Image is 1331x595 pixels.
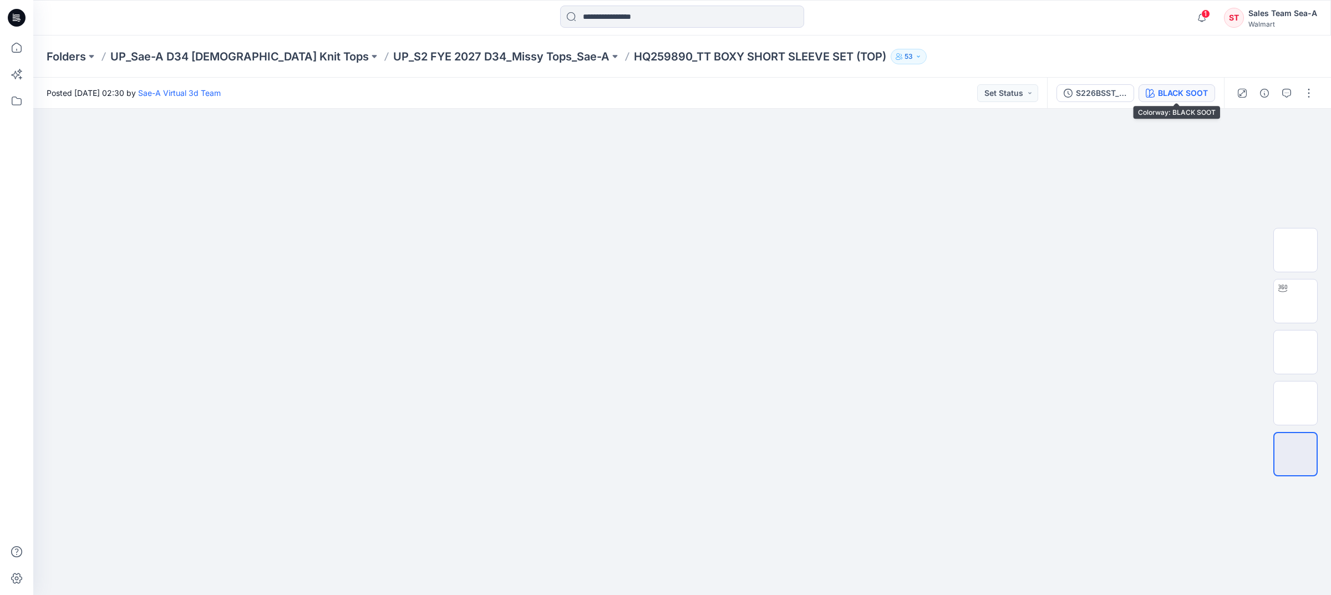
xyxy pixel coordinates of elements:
[1056,84,1134,102] button: S226BSST_FULL COLORWAYS
[1139,84,1215,102] button: BLACK SOOT
[891,49,927,64] button: 53
[1248,20,1317,28] div: Walmart
[110,49,369,64] a: UP_Sae-A D34 [DEMOGRAPHIC_DATA] Knit Tops
[47,49,86,64] a: Folders
[1201,9,1210,18] span: 1
[393,49,609,64] a: UP_S2 FYE 2027 D34_Missy Tops_Sae-A
[138,88,221,98] a: Sae-A Virtual 3d Team
[905,50,913,63] p: 53
[1224,8,1244,28] div: ST
[634,49,886,64] p: HQ259890_TT BOXY SHORT SLEEVE SET (TOP)
[1158,87,1208,99] div: BLACK SOOT
[1256,84,1273,102] button: Details
[1076,87,1127,99] div: S226BSST_FULL COLORWAYS
[47,87,221,99] span: Posted [DATE] 02:30 by
[1248,7,1317,20] div: Sales Team Sea-A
